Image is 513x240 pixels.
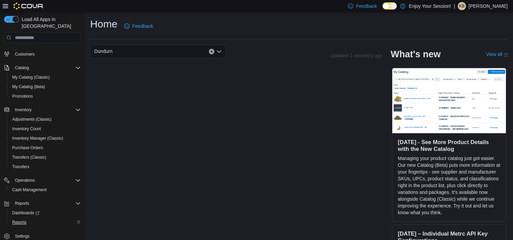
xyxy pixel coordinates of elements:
[330,53,382,58] p: Updated 1 minute(s) ago
[458,2,466,10] div: Kaitlyn Brennan
[398,139,500,152] h3: [DATE] - See More Product Details with the New Catalog
[216,49,222,54] button: Open list of options
[209,49,214,54] button: Clear input
[12,64,32,72] button: Catalog
[15,234,29,239] span: Settings
[9,153,49,161] a: Transfers (Classic)
[382,2,397,9] input: Dark Mode
[12,64,81,72] span: Catalog
[12,145,43,151] span: Purchase Orders
[1,49,83,59] button: Customers
[9,92,81,100] span: Promotions
[12,94,33,99] span: Promotions
[9,73,53,81] a: My Catalog (Classic)
[9,163,81,171] span: Transfers
[12,176,38,184] button: Operations
[14,3,44,9] img: Cova
[12,84,45,89] span: My Catalog (Beta)
[132,23,153,29] span: Feedback
[7,134,83,143] button: Inventory Manager (Classic)
[94,47,113,55] span: Dundurn
[9,186,49,194] a: Cash Management
[12,164,29,169] span: Transfers
[12,126,41,132] span: Inventory Count
[12,176,81,184] span: Operations
[7,92,83,101] button: Promotions
[9,163,32,171] a: Transfers
[9,209,81,217] span: Dashboards
[12,50,81,58] span: Customers
[9,209,42,217] a: Dashboards
[15,107,32,113] span: Inventory
[7,185,83,195] button: Cash Management
[9,218,81,226] span: Reports
[9,218,29,226] a: Reports
[12,117,52,122] span: Adjustments (Classic)
[7,143,83,153] button: Purchase Orders
[12,50,37,58] a: Customers
[7,124,83,134] button: Inventory Count
[454,2,455,10] p: |
[504,53,508,57] svg: External link
[7,82,83,92] button: My Catalog (Beta)
[9,186,81,194] span: Cash Management
[12,199,81,207] span: Reports
[7,218,83,227] button: Reports
[1,199,83,208] button: Reports
[9,83,48,91] a: My Catalog (Beta)
[7,162,83,172] button: Transfers
[12,220,26,225] span: Reports
[9,125,44,133] a: Inventory Count
[7,115,83,124] button: Adjustments (Classic)
[469,2,508,10] p: [PERSON_NAME]
[9,144,81,152] span: Purchase Orders
[15,201,29,206] span: Reports
[90,17,117,31] h1: Home
[486,52,508,57] a: View allExternal link
[12,155,46,160] span: Transfers (Classic)
[9,125,81,133] span: Inventory Count
[12,187,46,193] span: Cash Management
[7,73,83,82] button: My Catalog (Classic)
[9,83,81,91] span: My Catalog (Beta)
[409,2,451,10] p: Enjoy Your Session!
[12,106,34,114] button: Inventory
[356,3,377,9] span: Feedback
[9,73,81,81] span: My Catalog (Classic)
[9,144,46,152] a: Purchase Orders
[398,155,500,216] p: Managing your product catalog just got easier. Our new Catalog (Beta) puts more information at yo...
[9,134,81,142] span: Inventory Manager (Classic)
[15,178,35,183] span: Operations
[9,115,81,123] span: Adjustments (Classic)
[7,153,83,162] button: Transfers (Classic)
[12,199,32,207] button: Reports
[12,210,39,216] span: Dashboards
[15,52,35,57] span: Customers
[121,19,156,33] a: Feedback
[9,134,66,142] a: Inventory Manager (Classic)
[12,136,63,141] span: Inventory Manager (Classic)
[1,63,83,73] button: Catalog
[391,49,440,60] h2: What's new
[459,2,465,10] span: KB
[12,75,50,80] span: My Catalog (Classic)
[9,153,81,161] span: Transfers (Classic)
[1,105,83,115] button: Inventory
[9,115,54,123] a: Adjustments (Classic)
[19,16,81,29] span: Load All Apps in [GEOGRAPHIC_DATA]
[15,65,29,71] span: Catalog
[1,176,83,185] button: Operations
[7,208,83,218] a: Dashboards
[9,92,36,100] a: Promotions
[12,106,81,114] span: Inventory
